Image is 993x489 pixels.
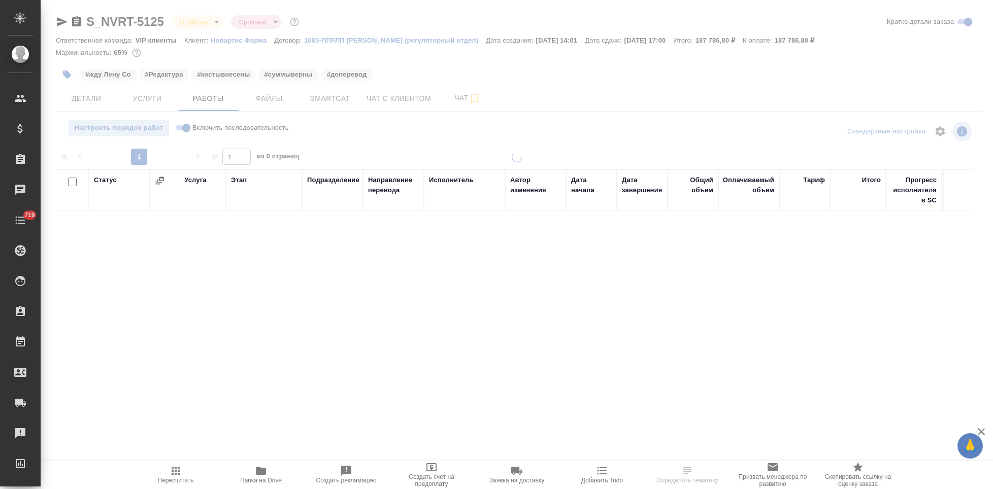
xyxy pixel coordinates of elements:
[723,175,774,195] div: Оплачиваемый объем
[891,175,937,205] div: Прогресс исполнителя в SC
[307,175,359,185] div: Подразделение
[862,175,881,185] div: Итого
[510,175,561,195] div: Автор изменения
[155,176,165,186] button: Сгруппировать
[571,175,612,195] div: Дата начала
[231,175,247,185] div: Этап
[622,175,663,195] div: Дата завершения
[368,175,419,195] div: Направление перевода
[673,175,713,195] div: Общий объем
[962,435,979,457] span: 🙏
[94,175,117,185] div: Статус
[184,175,206,185] div: Услуга
[803,175,825,185] div: Тариф
[429,175,474,185] div: Исполнитель
[957,433,983,459] button: 🙏
[18,210,41,220] span: 719
[3,207,38,233] a: 719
